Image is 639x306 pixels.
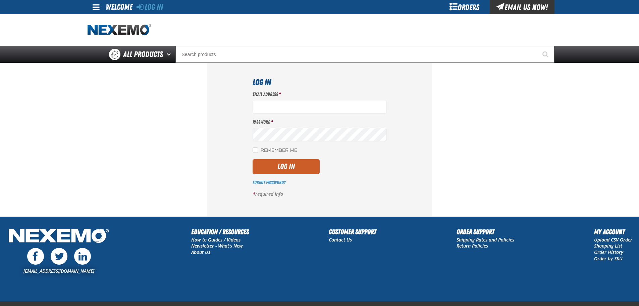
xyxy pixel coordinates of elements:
[253,191,387,198] p: required info
[253,119,387,125] label: Password
[329,236,352,243] a: Contact Us
[329,227,376,237] h2: Customer Support
[191,249,210,255] a: About Us
[253,159,320,174] button: Log In
[594,227,632,237] h2: My Account
[457,243,488,249] a: Return Policies
[253,147,258,153] input: Remember Me
[7,227,111,247] img: Nexemo Logo
[253,91,387,97] label: Email Address
[594,243,622,249] a: Shopping List
[253,147,297,154] label: Remember Me
[594,249,623,255] a: Order History
[164,46,175,63] button: Open All Products pages
[457,236,514,243] a: Shipping Rates and Policies
[191,236,241,243] a: How to Guides / Videos
[457,227,514,237] h2: Order Support
[137,2,163,12] a: Log In
[175,46,554,63] input: Search
[191,243,243,249] a: Newsletter - What's New
[191,227,249,237] h2: Education / Resources
[253,180,285,185] a: Forgot Password?
[88,24,151,36] img: Nexemo logo
[253,76,387,88] h1: Log In
[538,46,554,63] button: Start Searching
[123,48,163,60] span: All Products
[88,24,151,36] a: Home
[594,255,623,262] a: Order by SKU
[594,236,632,243] a: Upload CSV Order
[23,268,94,274] a: [EMAIL_ADDRESS][DOMAIN_NAME]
